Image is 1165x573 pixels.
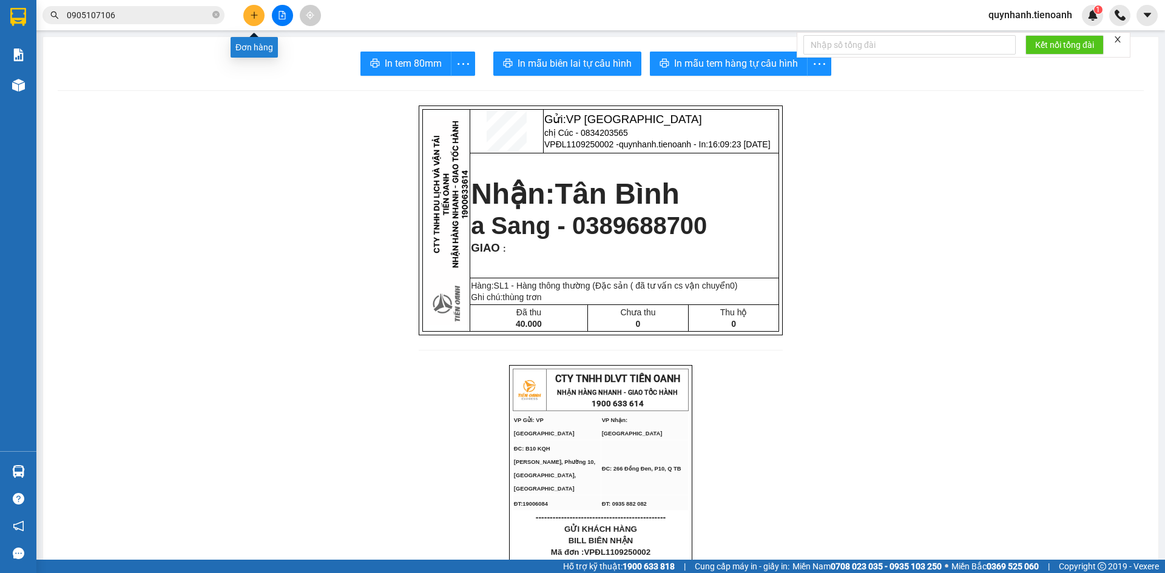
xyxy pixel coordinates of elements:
span: VPĐL1109250002 - [544,139,771,149]
span: quynhanh.tienoanh [979,7,1082,22]
span: 0 [731,319,736,329]
span: more [808,56,831,72]
span: VP Gửi: VP [GEOGRAPHIC_DATA] [514,417,575,437]
span: Thu hộ [720,307,748,317]
span: : [500,244,506,253]
span: VPĐL1109250002 - [59,49,148,81]
span: Miền Bắc [951,560,1039,573]
span: 16:09:23 [DATE] [708,139,770,149]
span: ĐC: 266 Đồng Đen, P10, Q TB [602,466,681,472]
span: aim [306,11,314,19]
span: printer [503,58,513,70]
button: printerIn mẫu tem hàng tự cấu hình [650,52,808,76]
span: file-add [278,11,286,19]
span: 0 [636,319,641,329]
span: GỬI KHÁCH HÀNG [564,524,637,534]
span: Đã thu [516,307,541,317]
span: chị Cúc - 0834203565 [59,36,155,46]
span: Cung cấp máy in - giấy in: [695,560,789,573]
span: Tân Bình [555,178,680,210]
strong: Nhận: [471,178,680,210]
span: Miền Nam [792,560,942,573]
strong: 1900 633 614 [592,399,644,408]
span: close-circle [212,11,220,18]
span: Gửi: [544,113,702,126]
span: chị Cúc - 0834203565 [544,128,628,138]
span: VP [GEOGRAPHIC_DATA] [59,7,177,33]
img: solution-icon [12,49,25,61]
span: message [13,548,24,559]
span: ĐT: 0935 882 082 [602,501,647,507]
span: BILL BIÊN NHẬN [569,536,633,545]
sup: 1 [1094,5,1103,14]
span: quynhanh.tienoanh - In: [59,59,148,81]
span: | [684,560,686,573]
span: ---------------------------------------------- [536,512,666,522]
span: a Sang - 0389688700 [471,212,707,239]
button: more [451,52,475,76]
button: file-add [272,5,293,26]
button: more [807,52,831,76]
img: logo-vxr [10,8,26,26]
button: Kết nối tổng đài [1025,35,1104,55]
button: printerIn tem 80mm [360,52,451,76]
span: Chưa thu [620,307,655,317]
span: GIAO [471,241,500,254]
span: Hỗ trợ kỹ thuật: [563,560,675,573]
span: ⚪️ [945,564,948,569]
span: VP [GEOGRAPHIC_DATA] [566,113,702,126]
button: printerIn mẫu biên lai tự cấu hình [493,52,641,76]
span: ĐC: B10 KQH [PERSON_NAME], Phường 10, [GEOGRAPHIC_DATA], [GEOGRAPHIC_DATA] [514,446,595,492]
span: Mã đơn : [551,548,650,557]
span: Ghi chú: [471,292,541,302]
button: aim [300,5,321,26]
span: 40.000 [516,319,542,329]
span: 16:09:23 [DATE] [70,70,141,81]
span: | [1048,560,1050,573]
span: VP Nhận: [GEOGRAPHIC_DATA] [602,417,663,437]
span: printer [370,58,380,70]
strong: 0369 525 060 [987,561,1039,571]
strong: 1900 633 818 [623,561,675,571]
strong: NHẬN HÀNG NHANH - GIAO TỐC HÀNH [557,389,678,397]
div: Đơn hàng [231,37,278,58]
span: plus [250,11,258,19]
span: 1 [1096,5,1100,14]
span: notification [13,520,24,532]
span: more [451,56,474,72]
button: caret-down [1136,5,1158,26]
strong: Nhận: [18,88,154,153]
span: close-circle [212,10,220,21]
span: question-circle [13,493,24,504]
span: VPĐL1109250002 [584,548,650,557]
span: close [1113,35,1122,44]
span: copyright [1098,562,1106,571]
button: plus [243,5,265,26]
span: Kết nối tổng đài [1035,38,1094,52]
img: warehouse-icon [12,79,25,92]
input: Tìm tên, số ĐT hoặc mã đơn [67,8,210,22]
span: CTY TNHH DLVT TIẾN OANH [555,373,680,384]
img: phone-icon [1115,10,1126,21]
span: In mẫu biên lai tự cấu hình [518,56,632,71]
img: icon-new-feature [1087,10,1098,21]
span: ĐT:19006084 [514,501,548,507]
span: caret-down [1142,10,1153,21]
span: 1 - Hàng thông thường (Đặc sản ( đã tư vấn cs vận chuyển0) [504,281,738,290]
img: logo [514,375,544,405]
span: Gửi: [59,7,177,33]
img: warehouse-icon [12,465,25,478]
span: quynhanh.tienoanh - In: [619,139,771,149]
span: search [50,11,59,19]
span: thùng trơn [502,292,541,302]
input: Nhập số tổng đài [803,35,1016,55]
span: In mẫu tem hàng tự cấu hình [674,56,798,71]
span: In tem 80mm [385,56,442,71]
strong: 0708 023 035 - 0935 103 250 [831,561,942,571]
span: Hàng:SL [471,281,737,290]
span: printer [660,58,669,70]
